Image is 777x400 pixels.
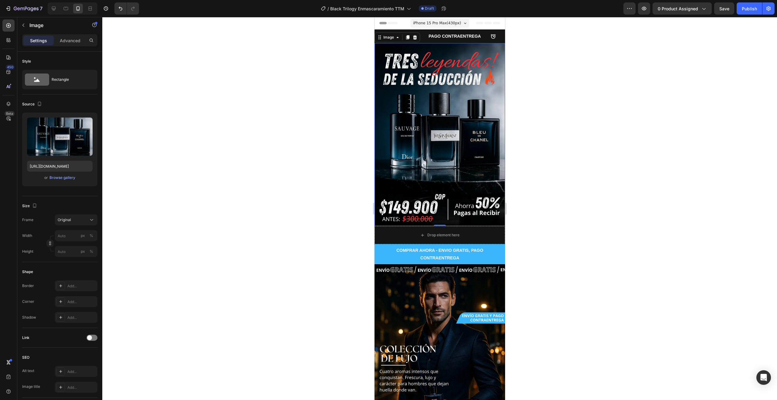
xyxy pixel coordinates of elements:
div: Add... [67,369,96,374]
div: Size [22,202,38,210]
p: Settings [30,37,47,44]
button: % [79,248,87,255]
div: Add... [67,299,96,305]
div: Publish [742,5,757,12]
div: Rectangle [52,73,89,87]
div: Add... [67,283,96,289]
p: Advanced [60,37,80,44]
div: Shadow [22,315,36,320]
span: Original [58,217,71,223]
input: px% [55,230,97,241]
div: Image title [22,384,40,389]
input: px% [55,246,97,257]
button: px [88,232,95,239]
label: Width [22,233,32,238]
span: Black Trilogy Enmascaramiento TTM [330,5,404,12]
p: 7 [40,5,42,12]
button: Save [714,2,734,15]
div: Browse gallery [49,175,75,180]
div: Shape [22,269,33,275]
div: % [90,233,93,238]
input: https://example.com/image.jpg [27,161,93,172]
div: Undo/Redo [114,2,139,15]
div: Add... [67,315,96,320]
div: Source [22,100,43,108]
span: Draft [425,6,434,11]
div: Border [22,283,34,289]
button: Publish [737,2,762,15]
div: Link [22,335,29,340]
div: Add... [67,385,96,390]
span: or [44,174,48,181]
button: Browse gallery [49,175,76,181]
div: Open Intercom Messenger [756,370,771,385]
span: Save [719,6,729,11]
p: Image [29,22,81,29]
iframe: Design area [375,17,505,400]
span: / [327,5,329,12]
label: Height [22,249,33,254]
button: 0 product assigned [653,2,712,15]
button: 7 [2,2,45,15]
div: Style [22,59,31,64]
div: Alt text [22,368,34,374]
div: SEO [22,355,29,360]
button: px [88,248,95,255]
span: 0 product assigned [658,5,698,12]
img: preview-image [27,118,93,156]
div: Beta [5,111,15,116]
button: % [79,232,87,239]
div: Corner [22,299,34,304]
label: Frame [22,217,33,223]
div: px [81,249,85,254]
div: px [81,233,85,238]
div: % [90,249,93,254]
div: 450 [6,65,15,70]
button: Original [55,214,97,225]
